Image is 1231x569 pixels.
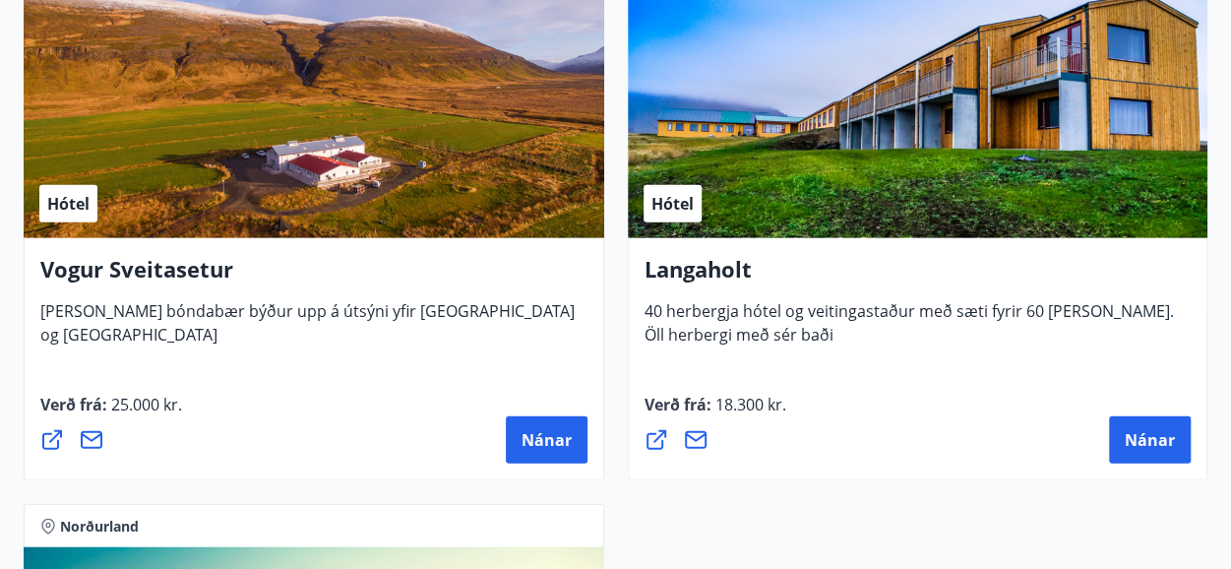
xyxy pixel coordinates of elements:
[40,300,575,361] span: [PERSON_NAME] bóndabær býður upp á útsýni yfir [GEOGRAPHIC_DATA] og [GEOGRAPHIC_DATA]
[1109,416,1191,464] button: Nánar
[47,193,90,215] span: Hótel
[711,394,786,415] span: 18.300 kr.
[645,394,786,431] span: Verð frá :
[506,416,587,464] button: Nánar
[40,394,182,431] span: Verð frá :
[40,254,587,299] h4: Vogur Sveitasetur
[60,517,139,537] span: Norðurland
[651,193,694,215] span: Hótel
[1125,429,1175,451] span: Nánar
[645,254,1192,299] h4: Langaholt
[522,429,572,451] span: Nánar
[107,394,182,415] span: 25.000 kr.
[645,300,1174,361] span: 40 herbergja hótel og veitingastaður með sæti fyrir 60 [PERSON_NAME]. Öll herbergi með sér baði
